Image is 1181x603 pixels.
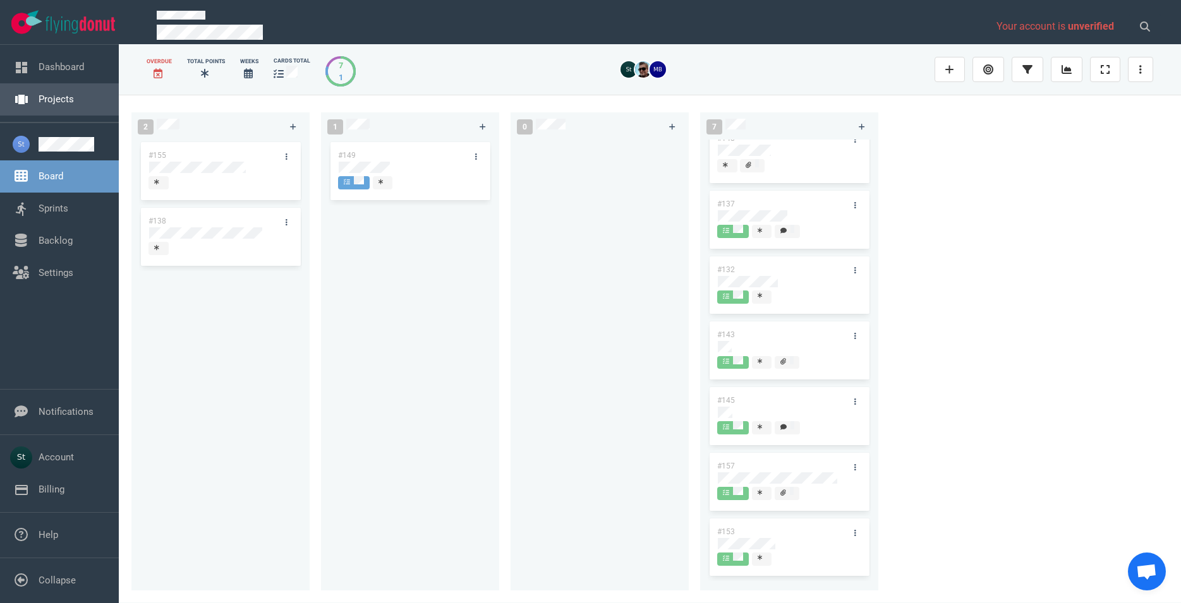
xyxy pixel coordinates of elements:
[39,170,63,182] a: Board
[274,57,310,65] div: cards total
[39,406,94,417] a: Notifications
[717,527,735,536] a: #153
[39,451,74,463] a: Account
[39,267,73,278] a: Settings
[339,59,343,71] div: 7
[148,217,166,225] a: #138
[717,330,735,339] a: #143
[39,529,58,540] a: Help
[39,235,73,246] a: Backlog
[717,200,735,208] a: #137
[621,61,637,78] img: 26
[339,71,343,83] div: 1
[327,119,343,134] span: 1
[147,57,172,66] div: Overdue
[706,119,722,134] span: 7
[717,396,735,405] a: #145
[39,575,76,586] a: Collapse
[717,462,735,470] a: #157
[187,57,225,66] div: Total Points
[650,61,666,78] img: 26
[635,61,651,78] img: 26
[39,93,74,105] a: Projects
[39,61,84,73] a: Dashboard
[148,151,166,160] a: #155
[240,57,258,66] div: Weeks
[39,203,68,214] a: Sprints
[39,484,64,495] a: Billing
[517,119,533,134] span: 0
[45,16,115,33] img: Flying Donut text logo
[1068,20,1114,32] span: unverified
[996,20,1114,32] span: Your account is
[138,119,154,134] span: 2
[717,265,735,274] a: #132
[1128,552,1166,590] div: Open chat
[338,151,356,160] a: #149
